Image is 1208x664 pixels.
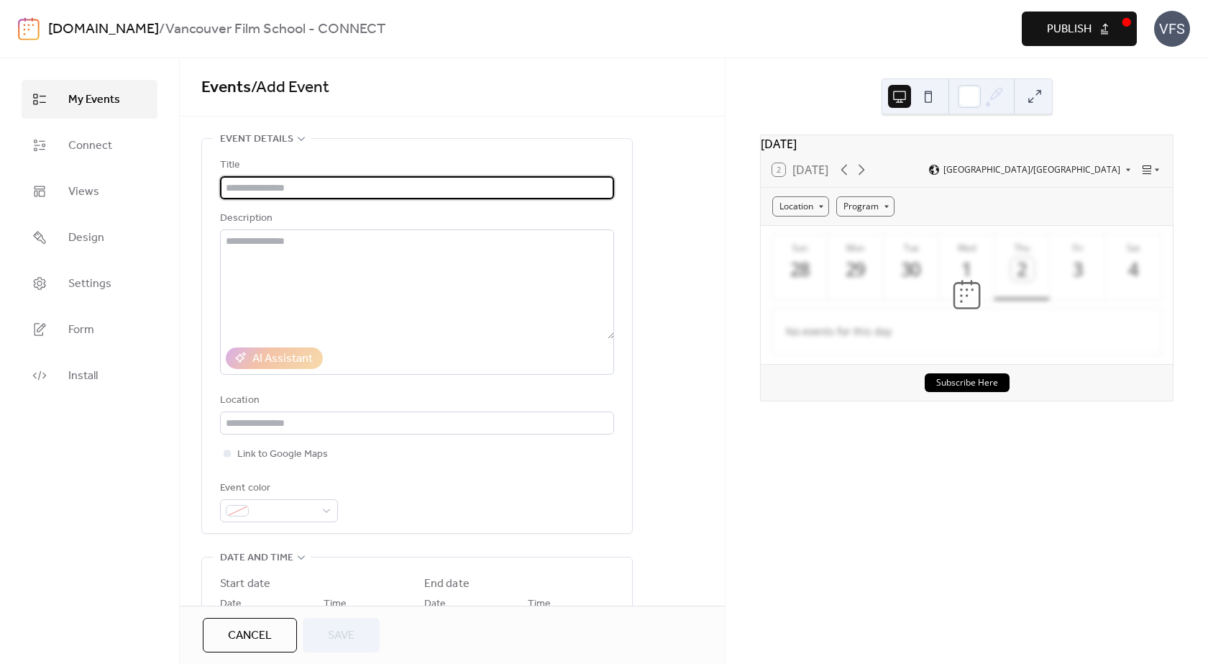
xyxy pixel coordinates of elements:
div: Sun [777,242,823,254]
div: Mon [832,242,879,254]
button: Sun28 [772,235,828,300]
div: Thu [999,242,1045,254]
span: Link to Google Maps [237,446,328,463]
div: Tue [888,242,935,254]
a: Install [22,356,157,395]
div: Location [220,392,611,409]
a: Form [22,310,157,349]
span: Time [324,596,347,613]
span: Date and time [220,550,293,567]
span: / Add Event [251,72,329,104]
span: [GEOGRAPHIC_DATA]/[GEOGRAPHIC_DATA] [943,165,1120,174]
button: Sat4 [1106,235,1161,300]
a: My Events [22,80,157,119]
span: Settings [68,276,111,293]
span: Date [424,596,446,613]
span: My Events [68,91,120,109]
span: Connect [68,137,112,155]
div: 3 [1066,258,1090,281]
div: [DATE] [761,135,1173,153]
div: Event color [220,480,335,497]
div: No events for this day [774,314,1160,348]
div: 28 [788,258,812,281]
div: Title [220,157,611,174]
img: logo [18,17,40,40]
span: Event details [220,131,293,148]
div: Sat [1110,242,1157,254]
div: Description [220,210,611,227]
span: Design [68,229,104,247]
span: Install [68,368,98,385]
div: Start date [220,576,270,593]
a: Events [201,72,251,104]
span: Cancel [228,627,272,645]
button: Subscribe Here [925,373,1010,392]
b: / [159,16,165,43]
div: VFS [1154,11,1190,47]
span: Form [68,322,94,339]
div: 30 [900,258,923,281]
a: [DOMAIN_NAME] [48,16,159,43]
div: End date [424,576,470,593]
span: Time [528,596,551,613]
span: Date [220,596,242,613]
a: Design [22,218,157,257]
div: Fri [1054,242,1101,254]
button: Mon29 [828,235,883,300]
button: Wed1 [939,235,994,300]
div: 1 [955,258,979,281]
a: Settings [22,264,157,303]
span: Views [68,183,99,201]
a: Connect [22,126,157,165]
button: Fri3 [1050,235,1105,300]
button: Cancel [203,618,297,652]
button: Tue30 [884,235,939,300]
div: Wed [943,242,990,254]
div: 4 [1122,258,1145,281]
a: Views [22,172,157,211]
div: 29 [844,258,868,281]
button: Thu2 [994,235,1050,300]
b: Vancouver Film School - CONNECT [165,16,385,43]
div: 2 [1011,258,1035,281]
span: Publish [1047,21,1092,38]
button: Publish [1022,12,1137,46]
